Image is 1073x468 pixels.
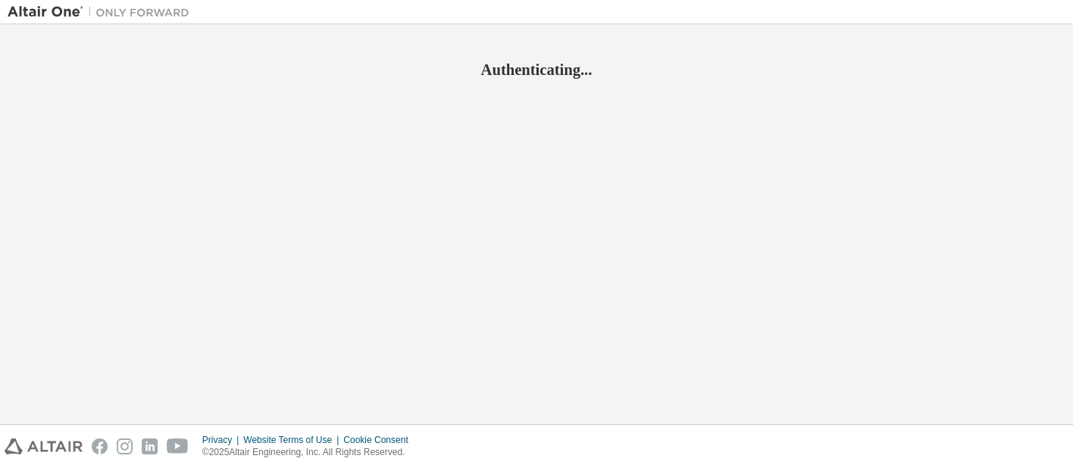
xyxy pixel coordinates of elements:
img: linkedin.svg [142,438,158,454]
div: Privacy [202,434,243,446]
img: instagram.svg [117,438,133,454]
img: youtube.svg [167,438,189,454]
img: facebook.svg [92,438,108,454]
p: © 2025 Altair Engineering, Inc. All Rights Reserved. [202,446,418,459]
h2: Authenticating... [8,60,1065,80]
div: Cookie Consent [343,434,417,446]
img: Altair One [8,5,197,20]
div: Website Terms of Use [243,434,343,446]
img: altair_logo.svg [5,438,83,454]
